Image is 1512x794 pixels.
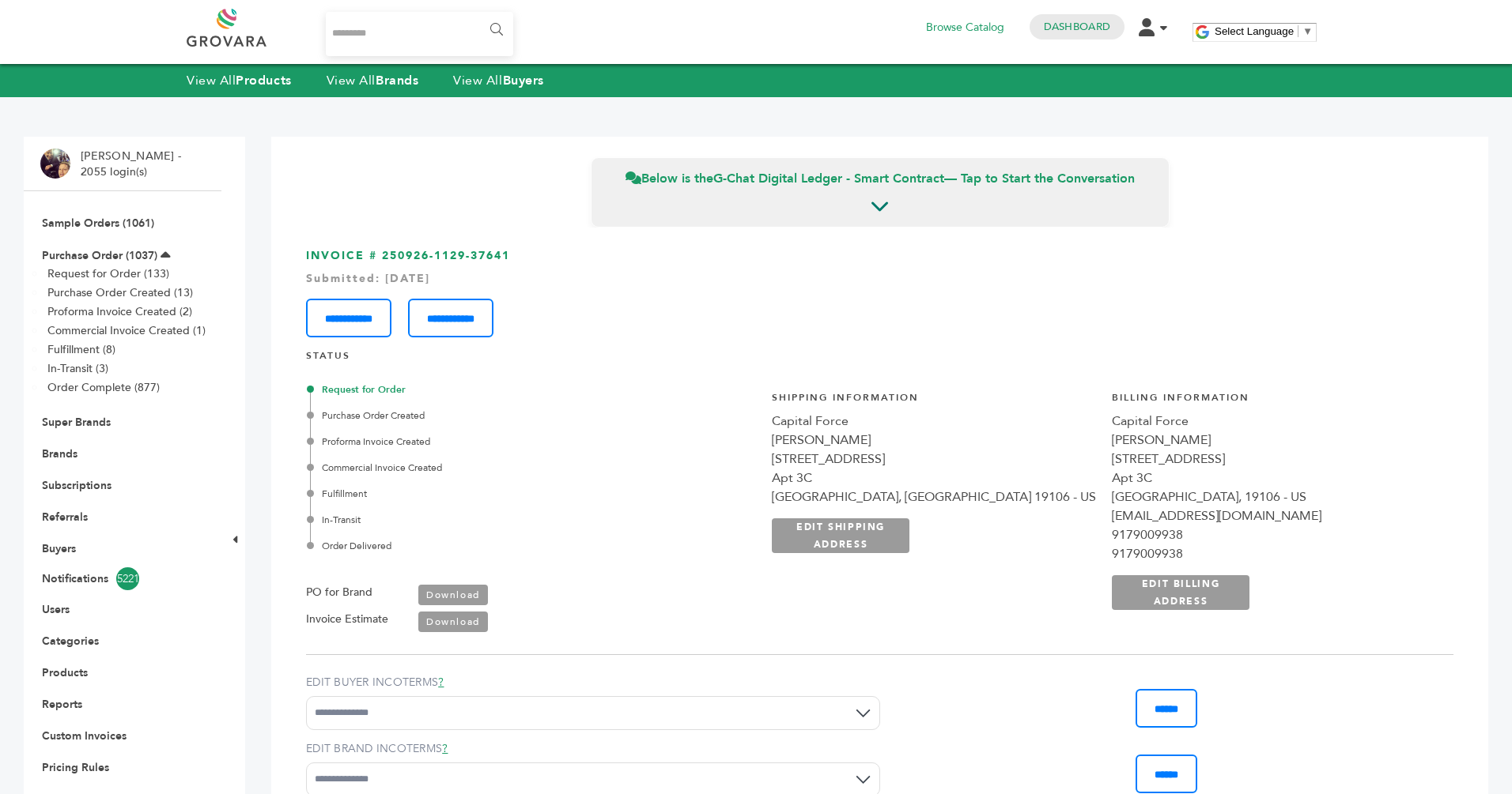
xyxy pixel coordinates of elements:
[772,487,1096,506] div: [GEOGRAPHIC_DATA], [GEOGRAPHIC_DATA] 19106 - US
[42,634,99,649] a: Categories
[42,415,111,430] a: Super Brands
[47,380,160,395] a: Order Complete (877)
[47,266,169,281] a: Request for Order (133)
[1112,544,1436,563] div: 9179009938
[1044,20,1110,34] a: Dashboard
[42,216,154,231] a: Sample Orders (1061)
[42,665,88,680] a: Products
[326,12,513,56] input: Search...
[310,539,708,553] div: Order Delivered
[42,760,109,775] a: Pricing Rules
[772,431,1096,450] div: [PERSON_NAME]
[81,149,185,179] li: [PERSON_NAME] - 2055 login(s)
[772,391,1096,412] h4: Shipping Information
[327,72,419,89] a: View AllBrands
[310,382,708,397] div: Request for Order
[42,248,157,263] a: Purchase Order (1037)
[1112,450,1436,468] div: [STREET_ADDRESS]
[1215,25,1313,37] a: Select Language​
[1112,391,1436,412] h4: Billing Information
[187,72,292,89] a: View AllProducts
[310,408,708,423] div: Purchase Order Created
[453,72,544,89] a: View AllBuyers
[306,741,880,757] label: EDIT BRAND INCOTERMS
[626,170,1135,187] span: Below is the — Tap to Start the Conversation
[42,541,76,556] a: Buyers
[310,435,708,449] div: Proforma Invoice Created
[306,583,372,602] label: PO for Brand
[116,567,139,590] span: 5221
[418,611,488,632] a: Download
[310,513,708,527] div: In-Transit
[772,468,1096,487] div: Apt 3C
[42,602,70,617] a: Users
[1215,25,1294,37] span: Select Language
[418,585,488,605] a: Download
[772,412,1096,431] div: Capital Force
[47,304,192,319] a: Proforma Invoice Created (2)
[772,450,1096,468] div: [STREET_ADDRESS]
[306,610,388,629] label: Invoice Estimate
[47,342,115,357] a: Fulfillment (8)
[713,170,944,187] strong: G-Chat Digital Ledger - Smart Contract
[503,72,544,89] strong: Buyers
[926,19,1004,36] a: Browse Catalog
[306,675,880,691] label: EDIT BUYER INCOTERMS
[310,487,708,501] div: Fulfillment
[442,741,448,756] a: ?
[310,461,708,475] div: Commercial Invoice Created
[1302,25,1313,37] span: ▼
[42,446,77,461] a: Brands
[1112,575,1249,610] a: EDIT BILLING ADDRESS
[47,285,193,300] a: Purchase Order Created (13)
[42,728,127,743] a: Custom Invoices
[1112,468,1436,487] div: Apt 3C
[1112,525,1436,544] div: 9179009938
[306,248,1453,337] h3: INVOICE # 250926-1129-37641
[236,72,291,89] strong: Products
[1112,412,1436,431] div: Capital Force
[42,697,82,712] a: Reports
[306,271,1453,287] div: Submitted: [DATE]
[438,675,444,690] a: ?
[376,72,418,89] strong: Brands
[306,349,1453,371] h4: STATUS
[47,361,108,376] a: In-Transit (3)
[1112,431,1436,450] div: [PERSON_NAME]
[42,567,203,590] a: Notifications5221
[1112,487,1436,506] div: [GEOGRAPHIC_DATA], 19106 - US
[42,510,88,525] a: Referrals
[772,518,909,553] a: EDIT SHIPPING ADDRESS
[42,478,112,493] a: Subscriptions
[1112,506,1436,525] div: [EMAIL_ADDRESS][DOMAIN_NAME]
[47,323,206,338] a: Commercial Invoice Created (1)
